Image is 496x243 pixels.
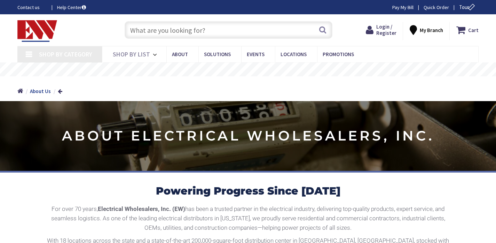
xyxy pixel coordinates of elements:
span: Tour [459,4,477,10]
a: Quick Order [424,4,449,11]
h1: About Electrical Wholesalers, Inc. [3,126,493,146]
span: Login / Register [376,23,396,36]
a: Login / Register [366,24,396,36]
div: My Branch [410,24,443,36]
a: Pay My Bill [392,4,414,11]
a: Cart [456,24,479,36]
a: Contact us [17,4,46,11]
a: Help Center [57,4,86,11]
img: Electrical Wholesalers, Inc. [17,20,57,42]
span: Solutions [204,51,231,58]
strong: About Us [30,88,51,94]
strong: My Branch [420,27,443,33]
span: Events [247,51,265,58]
span: Shop By Category [39,50,92,58]
p: For over 70 years, has been a trusted partner in the electrical industry, delivering top-quality ... [45,204,452,233]
input: What are you looking for? [125,21,332,39]
strong: Cart [468,24,479,36]
h2: Powering Progress Since [DATE] [45,185,452,197]
span: Promotions [323,51,354,58]
rs-layer: Free Same Day Pickup at 19 Locations [185,66,312,74]
span: Locations [281,51,307,58]
span: About [172,51,188,58]
strong: Electrical Wholesalers, Inc. (EW) [98,205,185,212]
span: Shop By List [113,50,150,58]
